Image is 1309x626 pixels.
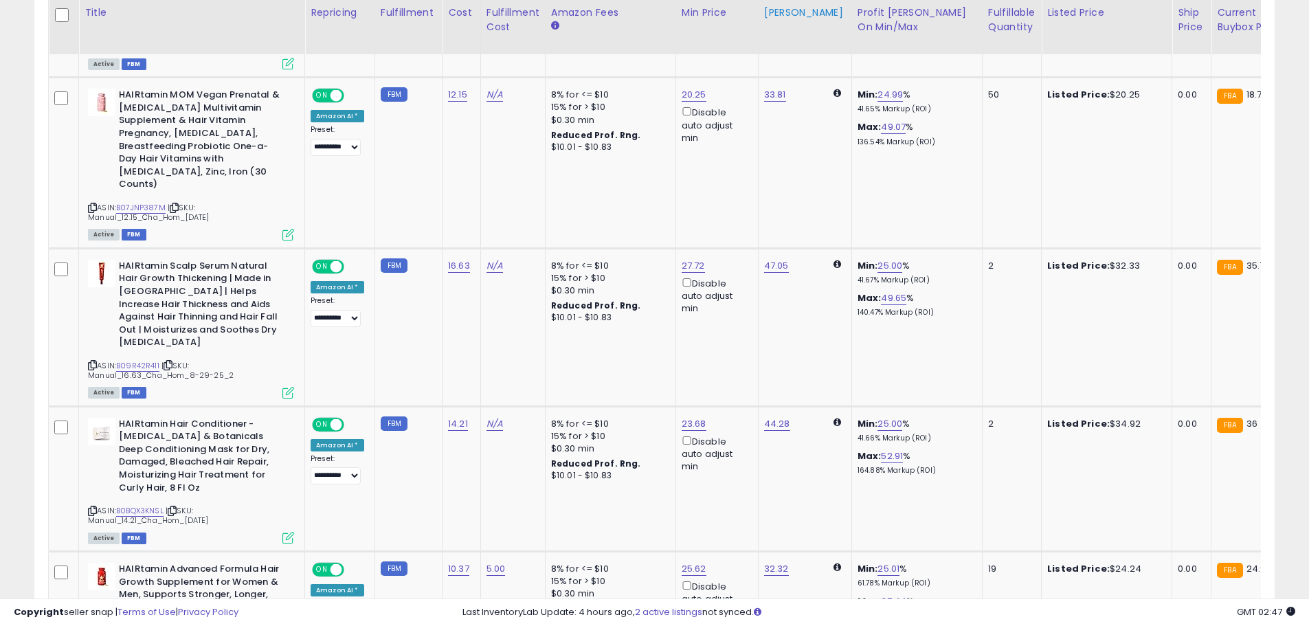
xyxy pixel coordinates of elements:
[88,229,120,241] span: All listings currently available for purchase on Amazon
[858,417,878,430] b: Min:
[486,5,539,34] div: Fulfillment Cost
[88,563,115,590] img: 31e3gvleq2L._SL40_.jpg
[682,579,748,618] div: Disable auto adjust min
[551,470,665,482] div: $10.01 - $10.83
[682,88,706,102] a: 20.25
[448,5,475,20] div: Cost
[877,259,902,273] a: 25.00
[858,434,972,443] p: 41.66% Markup (ROI)
[342,564,364,576] span: OFF
[486,417,503,431] a: N/A
[342,260,364,272] span: OFF
[311,281,364,293] div: Amazon AI *
[858,563,972,588] div: %
[486,562,506,576] a: 5.00
[88,89,294,239] div: ASIN:
[88,418,294,542] div: ASIN:
[682,417,706,431] a: 23.68
[381,416,407,431] small: FBM
[1178,563,1200,575] div: 0.00
[313,564,331,576] span: ON
[88,260,294,397] div: ASIN:
[551,443,665,455] div: $0.30 min
[381,87,407,102] small: FBM
[311,454,364,485] div: Preset:
[988,260,1031,272] div: 2
[551,101,665,113] div: 15% for > $10
[116,360,159,372] a: B09R42R411
[313,260,331,272] span: ON
[1217,563,1242,578] small: FBA
[635,605,702,618] a: 2 active listings
[1047,417,1110,430] b: Listed Price:
[551,129,641,141] b: Reduced Prof. Rng.
[858,259,878,272] b: Min:
[311,110,364,122] div: Amazon AI *
[1178,5,1205,34] div: Ship Price
[764,88,786,102] a: 33.81
[551,114,665,126] div: $0.30 min
[178,605,238,618] a: Privacy Policy
[858,89,972,114] div: %
[448,417,468,431] a: 14.21
[313,90,331,102] span: ON
[1047,260,1161,272] div: $32.33
[858,562,878,575] b: Min:
[833,563,841,572] i: Calculated using Dynamic Max Price.
[122,533,146,544] span: FBM
[682,562,706,576] a: 25.62
[551,260,665,272] div: 8% for <= $10
[1178,89,1200,101] div: 0.00
[119,260,286,353] b: HAIRtamin Scalp Serum Natural Hair Growth Thickening | Made in [GEOGRAPHIC_DATA] | Helps Increase...
[122,58,146,70] span: FBM
[551,272,665,284] div: 15% for > $10
[858,466,972,476] p: 164.88% Markup (ROI)
[682,259,705,273] a: 27.72
[1047,418,1161,430] div: $34.92
[122,229,146,241] span: FBM
[858,121,972,146] div: %
[14,605,64,618] strong: Copyright
[88,202,210,223] span: | SKU: Manual_12.15_Cha_Hom_[DATE]
[881,120,906,134] a: 49.07
[1237,605,1295,618] span: 2025-10-8 02:47 GMT
[877,562,899,576] a: 25.01
[311,125,364,156] div: Preset:
[88,387,120,399] span: All listings currently available for purchase on Amazon
[448,88,467,102] a: 12.15
[88,260,115,287] img: 31A7uaoKHCL._SL40_.jpg
[551,89,665,101] div: 8% for <= $10
[551,430,665,443] div: 15% for > $10
[682,5,752,20] div: Min Price
[118,605,176,618] a: Terms of Use
[682,104,748,144] div: Disable auto adjust min
[119,89,286,194] b: HAIRtamin MOM Vegan Prenatal & [MEDICAL_DATA] Multivitamin Supplement & Hair Vitamin Pregnancy, [...
[858,418,972,443] div: %
[858,104,972,114] p: 41.65% Markup (ROI)
[1217,5,1288,34] div: Current Buybox Price
[764,562,789,576] a: 32.32
[311,296,364,327] div: Preset:
[881,449,903,463] a: 52.91
[1047,562,1110,575] b: Listed Price:
[311,584,364,596] div: Amazon AI *
[381,5,436,20] div: Fulfillment
[881,291,906,305] a: 49.65
[551,284,665,297] div: $0.30 min
[486,259,503,273] a: N/A
[122,387,146,399] span: FBM
[311,5,369,20] div: Repricing
[764,5,846,20] div: [PERSON_NAME]
[381,258,407,273] small: FBM
[988,5,1036,34] div: Fulfillable Quantity
[14,606,238,619] div: seller snap | |
[311,439,364,451] div: Amazon AI *
[85,5,299,20] div: Title
[551,458,641,469] b: Reduced Prof. Rng.
[116,202,166,214] a: B07JNP387M
[1217,260,1242,275] small: FBA
[682,434,748,473] div: Disable auto adjust min
[858,260,972,285] div: %
[88,58,120,70] span: All listings currently available for purchase on Amazon
[88,533,120,544] span: All listings currently available for purchase on Amazon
